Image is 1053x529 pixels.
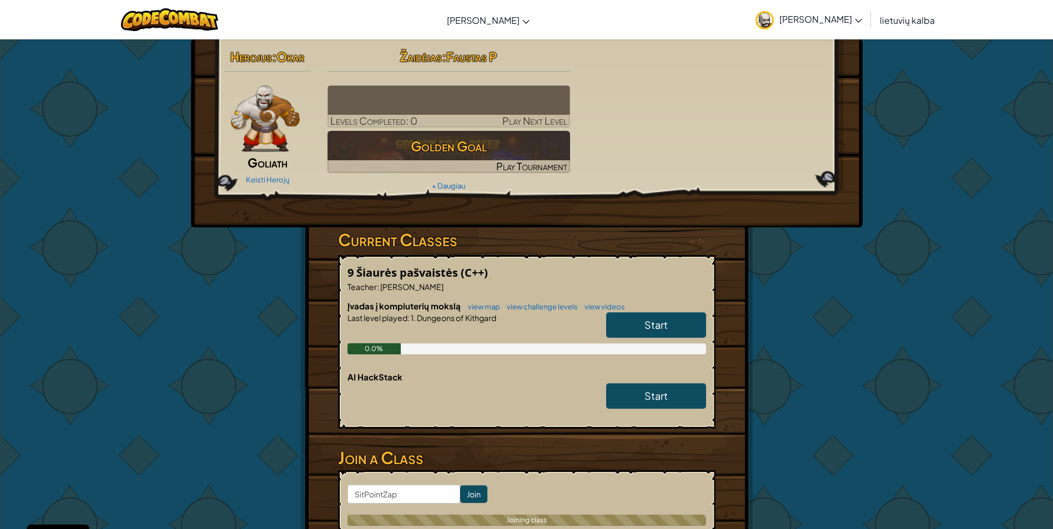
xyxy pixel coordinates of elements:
h3: Golden Goal [328,134,570,159]
span: : [442,49,446,64]
span: Herojus [230,49,272,64]
span: Okar [276,49,304,64]
h3: Join a Class [338,445,716,470]
span: Start [644,389,668,402]
input: Join [460,485,487,503]
img: Golden Goal [328,131,570,173]
img: avatar [755,11,774,29]
span: : [407,313,410,323]
span: Play Next Level [502,114,567,127]
span: Teacher [347,282,377,292]
div: Joining class [347,515,706,526]
span: Žaidėjas [400,49,442,64]
a: view map [462,302,500,311]
input: <Enter Class Code> [347,485,460,503]
span: AI HackStack [347,372,402,382]
span: : [377,282,379,292]
a: [PERSON_NAME] [750,2,868,37]
span: Dungeons of Kithgard [416,313,496,323]
span: Last level played [347,313,407,323]
a: Start [606,383,706,409]
span: (C++) [461,265,488,280]
a: [PERSON_NAME] [441,5,535,35]
a: Keisti Herojų [246,175,289,184]
h3: Current Classes [338,227,716,252]
a: Golden GoalPlay Tournament [328,131,570,173]
span: [PERSON_NAME] [779,13,862,25]
a: view videos [579,302,625,311]
img: CodeCombat logo [121,8,218,31]
span: Faustas P [446,49,497,64]
span: Goliath [248,155,288,170]
span: lietuvių kalba [880,14,935,26]
span: Play Tournament [496,160,567,172]
span: Levels Completed: 0 [330,114,417,127]
span: [PERSON_NAME] [447,14,520,26]
a: + Daugiau [432,181,465,190]
a: view challenge levels [501,302,578,311]
span: [PERSON_NAME] [379,282,444,292]
span: 9 Šiaurės pašvaistės [347,265,461,280]
a: lietuvių kalba [874,5,940,35]
div: 0.0% [347,343,401,354]
span: : [272,49,276,64]
span: 1. [410,313,416,323]
a: Play Next Level [328,85,570,128]
span: Start [644,318,668,331]
img: goliath-pose.png [231,85,300,152]
span: Įvadas į kompiuterių mokslą [347,301,462,311]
